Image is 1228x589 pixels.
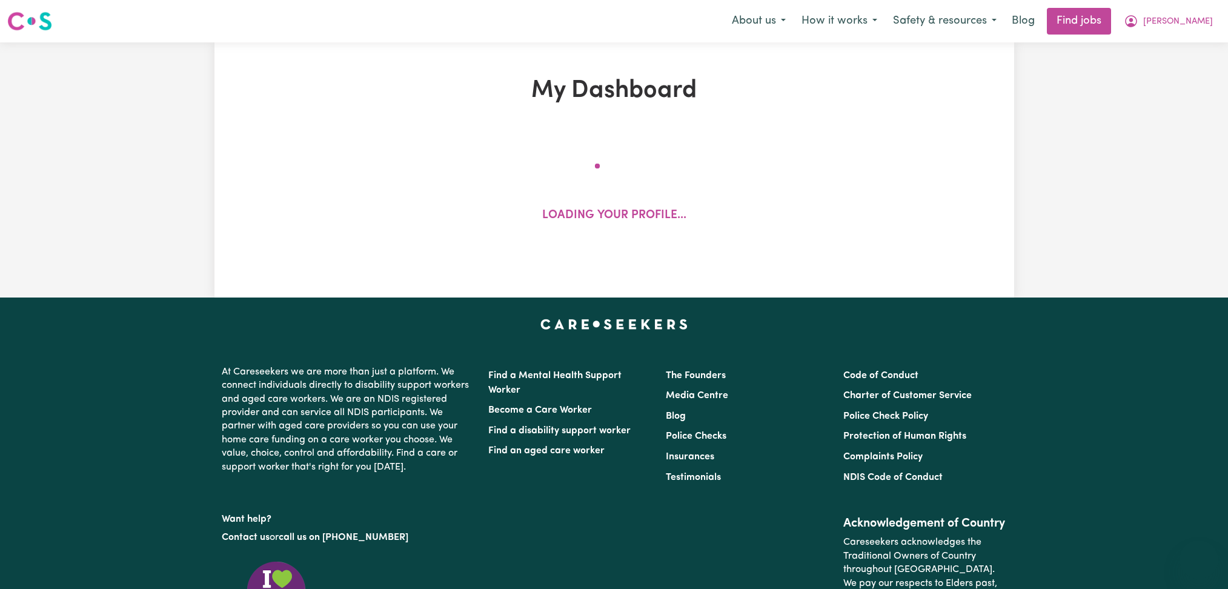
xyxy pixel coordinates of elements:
a: Careseekers logo [7,7,52,35]
p: Want help? [222,508,474,526]
h2: Acknowledgement of Country [843,516,1006,531]
p: Loading your profile... [542,207,686,225]
a: The Founders [666,371,726,381]
a: Become a Care Worker [488,405,592,415]
p: At Careseekers we are more than just a platform. We connect individuals directly to disability su... [222,361,474,479]
h1: My Dashboard [355,76,874,105]
a: Contact us [222,533,270,542]
a: Find a Mental Health Support Worker [488,371,622,395]
a: Code of Conduct [843,371,918,381]
a: Protection of Human Rights [843,431,966,441]
a: Police Check Policy [843,411,928,421]
a: Police Checks [666,431,726,441]
a: Insurances [666,452,714,462]
span: [PERSON_NAME] [1143,15,1213,28]
a: Blog [1004,8,1042,35]
a: call us on [PHONE_NUMBER] [279,533,408,542]
a: Media Centre [666,391,728,401]
a: Charter of Customer Service [843,391,972,401]
a: Blog [666,411,686,421]
button: My Account [1116,8,1221,34]
button: How it works [794,8,885,34]
a: Testimonials [666,473,721,482]
a: NDIS Code of Conduct [843,473,943,482]
a: Careseekers home page [540,319,688,329]
p: or [222,526,474,549]
a: Find an aged care worker [488,446,605,456]
button: Safety & resources [885,8,1004,34]
button: About us [724,8,794,34]
a: Complaints Policy [843,452,923,462]
a: Find jobs [1047,8,1111,35]
img: Careseekers logo [7,10,52,32]
iframe: Button to launch messaging window [1180,541,1218,579]
a: Find a disability support worker [488,426,631,436]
